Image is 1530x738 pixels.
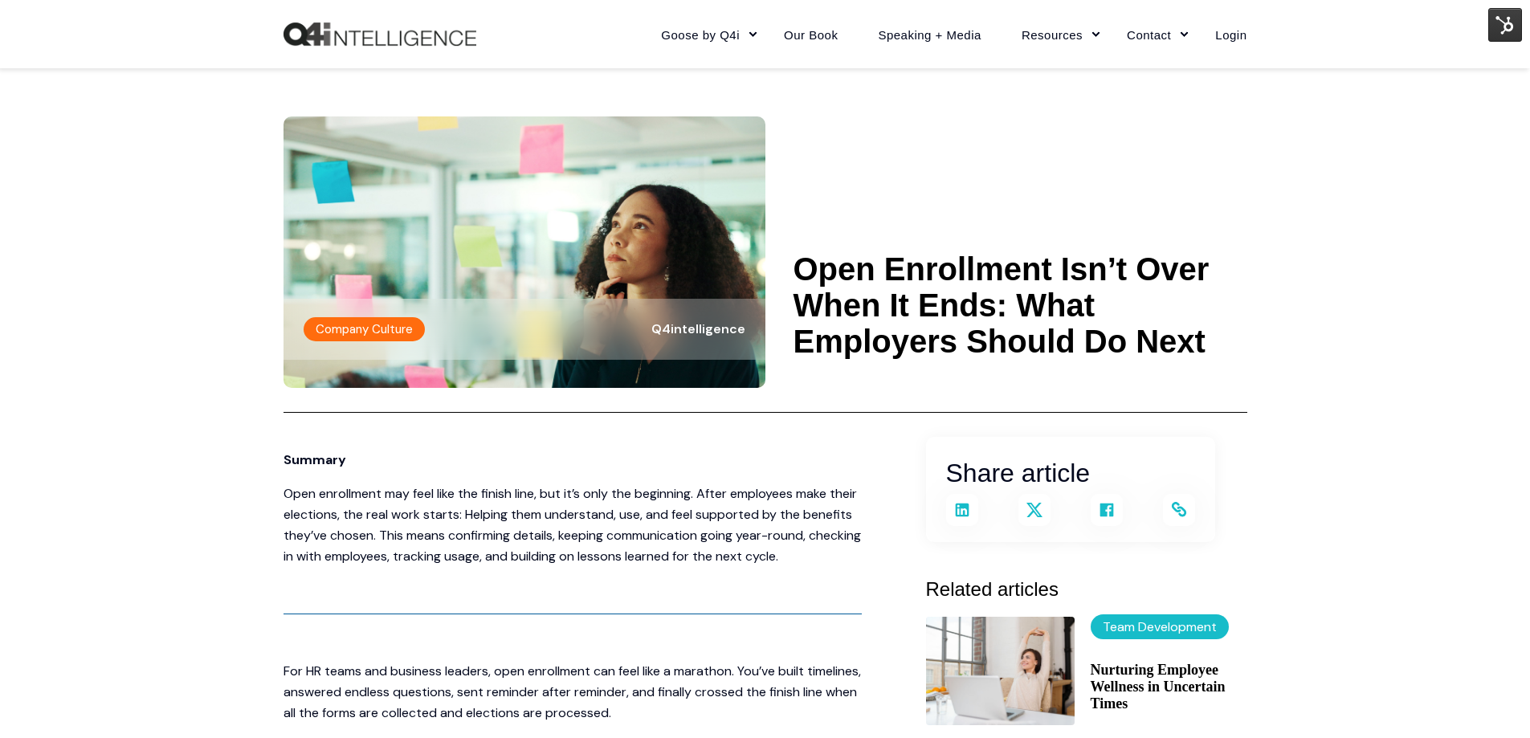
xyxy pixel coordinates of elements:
[651,320,745,337] span: Q4intelligence
[1091,614,1229,639] label: Team Development
[946,494,978,526] a: Share on LinkedIn
[284,663,861,721] span: For HR teams and business leaders, open enrollment can feel like a marathon. You’ve built timelin...
[926,574,1247,605] h3: Related articles
[1488,8,1522,42] img: HubSpot Tools Menu Toggle
[794,251,1247,360] h1: Open Enrollment Isn’t Over When It Ends: What Employers Should Do Next
[284,116,765,388] img: An employer thinking about what they need to do next
[304,317,425,341] label: Company Culture
[1018,494,1051,526] a: Share on X
[284,451,346,468] span: Summary
[284,485,861,565] span: Open enrollment may feel like the finish line, but it’s only the beginning. After employees make ...
[1091,662,1247,712] a: Nurturing Employee Wellness in Uncertain Times
[1091,494,1123,526] a: Share on Facebook
[284,22,476,47] img: Q4intelligence, LLC logo
[284,22,476,47] a: Back to Home
[1163,494,1195,526] a: Copy and share the link
[946,453,1195,494] h2: Share article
